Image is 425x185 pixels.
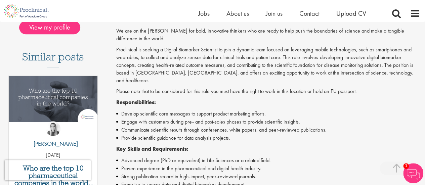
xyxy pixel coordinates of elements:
[9,76,97,135] a: Link to a post
[116,156,420,165] li: Advanced degree (PhD or equivalent) in Life Sciences or a related field.
[116,118,420,126] li: Engage with customers during pre- and post-sales phases to provide scientific insights.
[46,121,60,136] img: Hannah Burke
[29,121,78,151] a: Hannah Burke [PERSON_NAME]
[116,165,420,173] li: Proven experience in the pharmaceutical and digital health industry.
[299,9,320,18] a: Contact
[116,134,420,142] li: Provide scientific guidance for data analysis projects.
[116,110,420,118] li: Develop scientific core messages to support product marketing efforts.
[116,27,420,43] p: We are on the [PERSON_NAME] for bold, innovative thinkers who are ready to help push the boundari...
[22,51,84,67] h3: Similar posts
[198,9,210,18] a: Jobs
[266,9,283,18] a: Join us
[19,22,87,31] a: View my profile
[116,145,188,152] strong: Key Skills and Requirements:
[403,163,409,169] span: 1
[19,21,80,34] span: View my profile
[9,151,97,159] p: [DATE]
[29,139,78,148] p: [PERSON_NAME]
[5,160,91,180] iframe: reCAPTCHA
[9,76,97,122] img: Top 10 pharmaceutical companies in the world 2025
[226,9,249,18] a: About us
[116,88,420,95] p: Please note that to be considered for this role you must have the right to work in this location ...
[116,99,156,106] strong: Responsibilities:
[116,126,420,134] li: Communicate scientific results through conferences, white papers, and peer-reviewed publications.
[116,46,420,84] p: Proclinical is seeking a Digital Biomarker Scientist to join a dynamic team focused on leveraging...
[336,9,366,18] a: Upload CV
[403,163,423,183] img: Chatbot
[116,173,420,181] li: Strong publication record in high-impact, peer-reviewed journals.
